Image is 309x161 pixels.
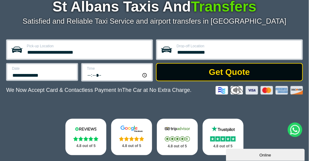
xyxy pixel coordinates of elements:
[209,143,237,150] p: 4.8 out of 5
[72,142,100,150] p: 4.8 out of 5
[72,126,100,132] img: Reviews.io
[122,87,191,93] span: The Car at No Extra Charge.
[165,136,190,142] img: Stars
[210,136,236,142] img: Stars
[65,119,106,155] a: Reviews.io Stars 4.8 out of 5
[87,67,148,70] label: Time
[203,119,244,155] a: Trustpilot Stars 4.8 out of 5
[226,148,306,161] iframe: chat widget
[118,126,145,132] img: Google
[118,142,145,150] p: 4.8 out of 5
[12,67,73,70] label: Date
[209,126,237,132] img: Trustpilot
[111,119,152,155] a: Google Stars 4.8 out of 5
[119,136,144,141] img: Stars
[156,63,303,81] button: Get Quote
[164,143,191,150] p: 4.8 out of 5
[6,87,191,93] p: We Now Accept Card & Contactless Payment In
[6,17,303,25] p: Satisfied and Reliable Taxi Service and airport transfers in [GEOGRAPHIC_DATA]
[216,86,303,95] img: Credit And Debit Cards
[157,119,198,155] a: Tripadvisor Stars 4.8 out of 5
[177,44,298,48] label: Drop-off Location
[27,44,148,48] label: Pick-up Location
[73,136,98,141] img: Stars
[164,126,191,132] img: Tripadvisor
